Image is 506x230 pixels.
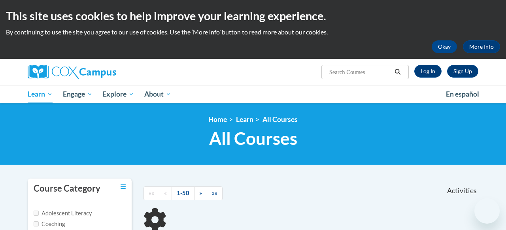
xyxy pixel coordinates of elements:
input: Checkbox for Options [34,211,39,216]
span: «« [149,190,154,196]
button: Okay [432,40,457,53]
span: »» [212,190,217,196]
label: Coaching [34,220,65,228]
a: Cox Campus [28,65,170,79]
div: Main menu [22,85,484,103]
span: All Courses [209,128,297,149]
a: Learn [23,85,58,103]
span: Activities [447,186,477,195]
h3: Course Category [34,182,100,195]
a: Previous [159,186,172,200]
span: Learn [28,89,53,99]
a: Log In [414,65,442,78]
img: Cox Campus [28,65,116,79]
a: Home [208,115,227,124]
button: Search [392,67,404,77]
span: Engage [63,89,93,99]
span: « [164,190,167,196]
input: Checkbox for Options [34,221,39,226]
span: Explore [102,89,134,99]
span: En español [446,90,479,98]
a: Learn [236,115,253,124]
a: Register [447,65,478,78]
label: Adolescent Literacy [34,209,92,218]
a: All Courses [262,115,298,124]
h2: This site uses cookies to help improve your learning experience. [6,8,500,24]
iframe: Button to launch messaging window [474,198,500,224]
a: Toggle collapse [121,182,126,191]
span: About [144,89,171,99]
a: 1-50 [172,186,194,200]
a: Engage [58,85,98,103]
a: En español [441,86,484,103]
input: Search Courses [329,67,392,77]
a: More Info [463,40,500,53]
span: » [199,190,202,196]
a: Begining [143,186,159,200]
a: End [207,186,223,200]
p: By continuing to use the site you agree to our use of cookies. Use the ‘More info’ button to read... [6,28,500,36]
a: About [139,85,176,103]
a: Explore [97,85,139,103]
a: Next [194,186,207,200]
